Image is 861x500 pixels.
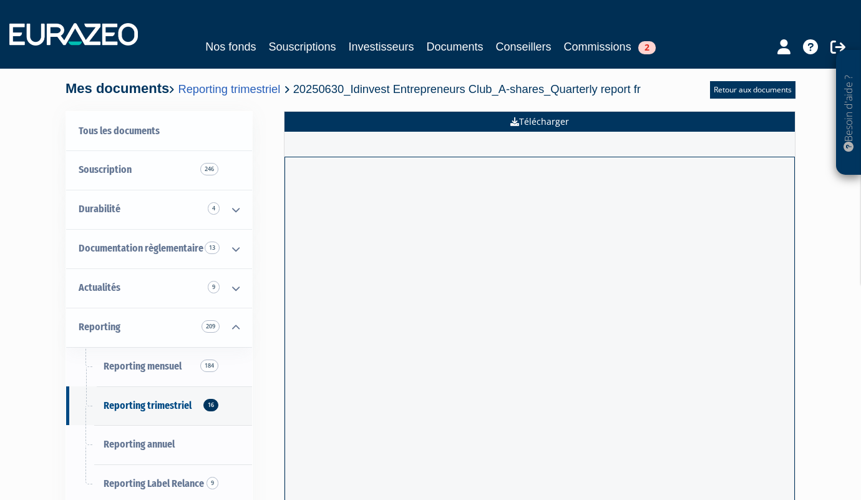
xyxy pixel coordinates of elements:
[9,23,138,46] img: 1732889491-logotype_eurazeo_blanc_rvb.png
[79,321,120,333] span: Reporting
[66,81,641,96] h4: Mes documents
[104,478,204,489] span: Reporting Label Relance
[66,425,252,464] a: Reporting annuel
[208,281,220,293] span: 9
[66,229,252,268] a: Documentation règlementaire 13
[348,38,414,56] a: Investisseurs
[66,150,252,190] a: Souscription246
[638,41,656,54] span: 2
[203,399,218,411] span: 16
[178,82,280,96] a: Reporting trimestriel
[66,112,252,151] a: Tous les documents
[104,438,175,450] span: Reporting annuel
[564,38,656,56] a: Commissions2
[842,57,856,169] p: Besoin d'aide ?
[205,242,220,254] span: 13
[710,81,795,99] a: Retour aux documents
[66,190,252,229] a: Durabilité 4
[205,38,256,56] a: Nos fonds
[66,308,252,347] a: Reporting 209
[427,38,484,56] a: Documents
[496,38,552,56] a: Conseillers
[268,38,336,56] a: Souscriptions
[202,320,220,333] span: 209
[79,242,203,254] span: Documentation règlementaire
[207,477,218,489] span: 9
[208,202,220,215] span: 4
[79,164,132,175] span: Souscription
[79,203,120,215] span: Durabilité
[104,360,182,372] span: Reporting mensuel
[285,112,795,132] a: Télécharger
[66,386,252,426] a: Reporting trimestriel16
[104,400,192,411] span: Reporting trimestriel
[200,360,218,372] span: 184
[66,347,252,386] a: Reporting mensuel184
[66,268,252,308] a: Actualités 9
[293,82,641,96] span: 20250630_Idinvest Entrepreneurs Club_A-shares_Quarterly report fr
[79,282,120,293] span: Actualités
[200,163,218,175] span: 246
